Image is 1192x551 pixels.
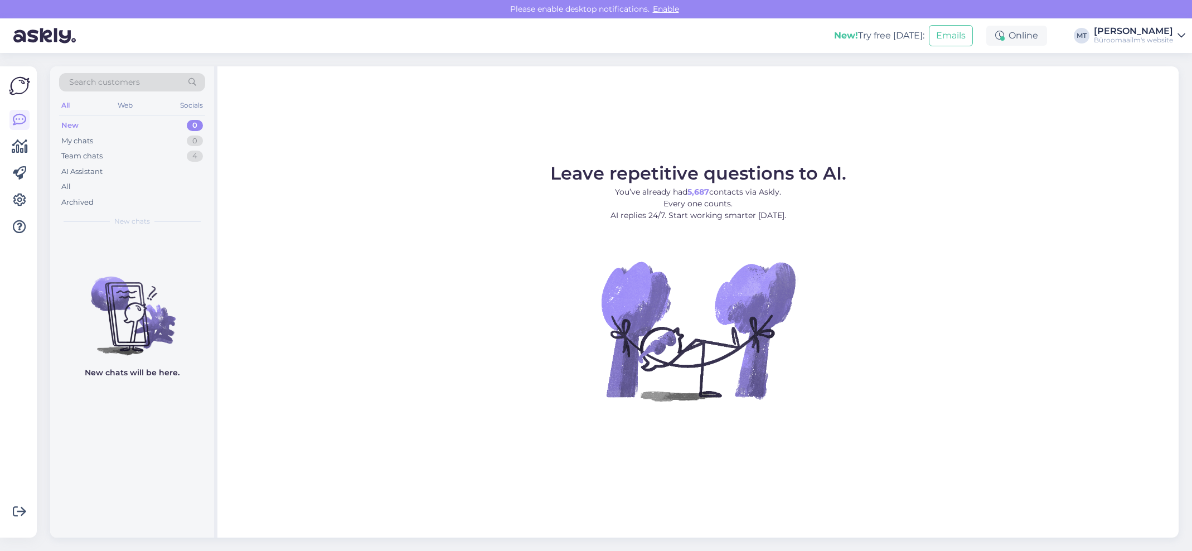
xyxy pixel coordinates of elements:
[187,151,203,162] div: 4
[187,120,203,131] div: 0
[69,76,140,88] span: Search customers
[114,216,150,226] span: New chats
[61,197,94,208] div: Archived
[687,187,709,197] b: 5,687
[598,230,798,431] img: No Chat active
[9,75,30,96] img: Askly Logo
[550,162,846,184] span: Leave repetitive questions to AI.
[834,30,858,41] b: New!
[115,98,135,113] div: Web
[986,26,1047,46] div: Online
[61,120,79,131] div: New
[59,98,72,113] div: All
[61,166,103,177] div: AI Assistant
[61,181,71,192] div: All
[929,25,973,46] button: Emails
[1074,28,1089,43] div: MT
[550,186,846,221] p: You’ve already had contacts via Askly. Every one counts. AI replies 24/7. Start working smarter [...
[834,29,924,42] div: Try free [DATE]:
[1094,36,1173,45] div: Büroomaailm's website
[178,98,205,113] div: Socials
[85,367,180,379] p: New chats will be here.
[1094,27,1173,36] div: [PERSON_NAME]
[50,257,214,357] img: No chats
[650,4,682,14] span: Enable
[1094,27,1185,45] a: [PERSON_NAME]Büroomaailm's website
[61,136,93,147] div: My chats
[187,136,203,147] div: 0
[61,151,103,162] div: Team chats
